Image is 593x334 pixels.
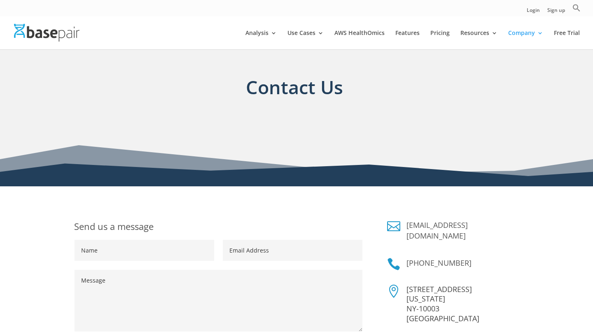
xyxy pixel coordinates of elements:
a: Pricing [430,30,450,49]
input: Name [75,240,214,261]
a: Use Cases [287,30,324,49]
a:  [387,220,400,233]
a: [EMAIL_ADDRESS][DOMAIN_NAME] [406,220,468,241]
img: Basepair [14,24,79,42]
a: [PHONE_NUMBER] [406,258,472,268]
svg: Search [572,4,581,12]
iframe: Drift Widget Chat Controller [552,293,583,324]
h1: Send us a message [74,220,362,240]
a: Sign up [547,8,565,16]
a: Features [395,30,420,49]
a: AWS HealthOmics [334,30,385,49]
a: Free Trial [554,30,580,49]
h1: Contact Us [74,74,515,114]
span:  [387,285,400,298]
a: Search Icon Link [572,4,581,16]
a:  [387,257,400,271]
input: Email Address [223,240,362,261]
a: Analysis [245,30,277,49]
a: Company [508,30,543,49]
p: [STREET_ADDRESS] [US_STATE] NY-10003 [GEOGRAPHIC_DATA] [406,285,519,324]
a: Login [527,8,540,16]
a: Resources [460,30,497,49]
